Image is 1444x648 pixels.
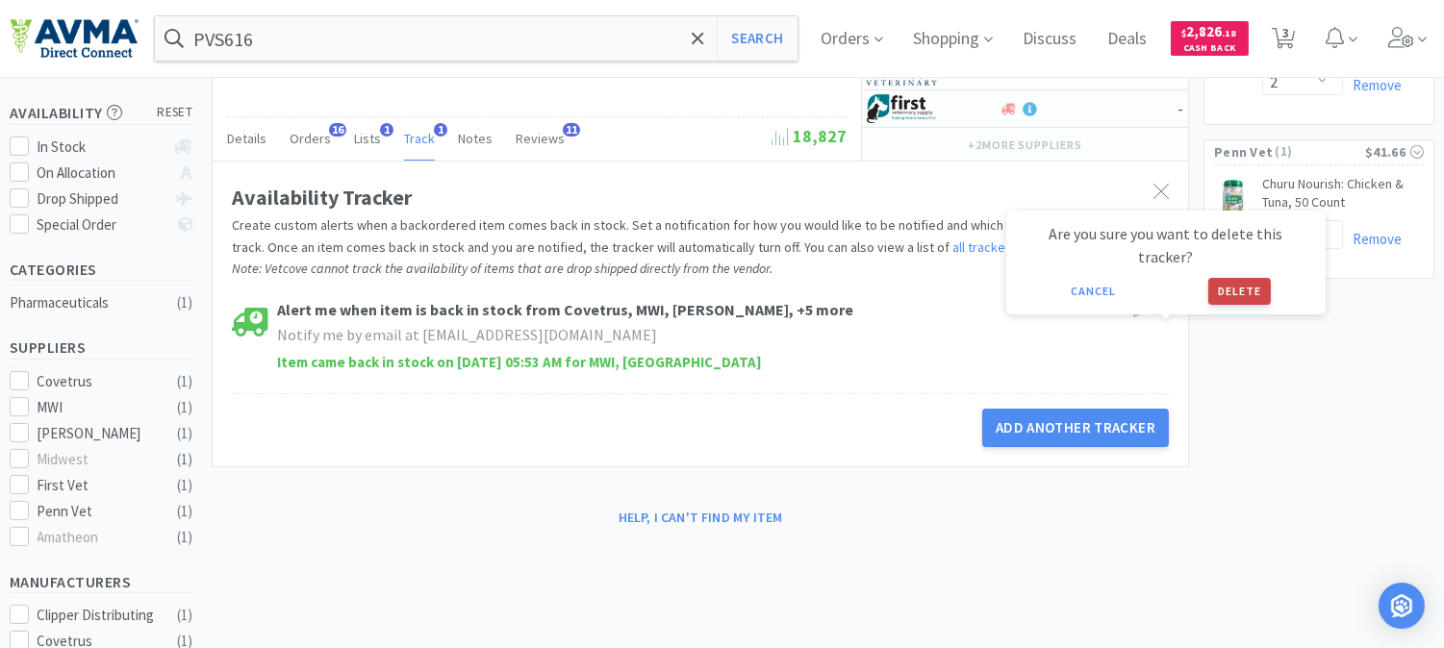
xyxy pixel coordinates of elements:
[434,123,447,137] span: 1
[38,604,157,627] div: Clipper Distributing
[1223,27,1237,39] span: . 18
[1061,278,1126,305] button: Cancel
[952,238,1049,256] a: all tracked items
[155,16,798,61] input: Search by item, sku, manufacturer, ingredient, size...
[177,422,192,445] div: ( 1 )
[232,214,1169,279] p: Create custom alerts when a backordered item comes back in stock. Set a notification for how you ...
[177,448,192,471] div: ( 1 )
[38,162,165,185] div: On Allocation
[10,336,192,359] h5: Suppliers
[867,94,939,123] img: 67d67680309e4a0bb49a5ff0391dcc42_6.png
[1365,141,1424,162] div: $41.66
[177,370,192,393] div: ( 1 )
[516,130,565,147] span: Reviews
[458,130,493,147] span: Notes
[1182,43,1237,56] span: Cash Back
[563,123,580,137] span: 11
[1169,65,1183,80] span: . 50
[329,123,346,137] span: 16
[1182,22,1237,40] span: 2,826
[607,501,795,534] button: Help, I can't find my item
[177,291,192,314] div: ( 1 )
[1343,76,1402,94] a: Remove
[177,526,192,549] div: ( 1 )
[1214,141,1273,162] span: Penn Vet
[38,396,157,419] div: MWI
[1101,31,1155,48] a: Deals
[38,213,165,237] div: Special Order
[1214,179,1253,217] img: 11d1cadfe3784a47884fe0d1c4b78589_470049.png
[380,123,393,137] span: 1
[717,16,797,61] button: Search
[232,260,773,277] i: Note: Vetcove cannot track the availability of items that are drop shipped directly from the vendor.
[38,136,165,159] div: In Stock
[10,18,139,59] img: e4e33dab9f054f5782a47901c742baa9_102.png
[958,132,1092,159] button: +2more suppliers
[177,500,192,523] div: ( 1 )
[1343,230,1402,248] a: Remove
[38,474,157,497] div: First Vet
[1146,65,1152,80] span: $
[278,323,1021,348] div: Notify me by email at [EMAIL_ADDRESS][DOMAIN_NAME]
[1264,33,1304,50] a: 3
[404,130,435,147] span: Track
[38,370,157,393] div: Covetrus
[1379,583,1425,629] div: Open Intercom Messenger
[227,130,266,147] span: Details
[278,351,763,374] div: Item came back in stock on [DATE] 05:53 AM for MWI, [GEOGRAPHIC_DATA]
[10,259,192,281] h5: Categories
[177,396,192,419] div: ( 1 )
[38,448,157,471] div: Midwest
[10,102,192,124] h5: Availability
[278,298,854,323] strong: Alert me when item is back in stock from Covetrus, MWI, [PERSON_NAME], +5 more
[38,187,165,211] div: Drop Shipped
[1016,31,1085,48] a: Discuss
[772,125,847,147] span: 18,827
[10,571,192,593] h5: Manufacturers
[38,526,157,549] div: Amatheon
[10,291,165,314] div: Pharmaceuticals
[158,103,193,123] span: reset
[38,422,157,445] div: [PERSON_NAME]
[1262,175,1424,220] a: Churu Nourish: Chicken & Tuna, 50 Count
[290,130,331,147] span: Orders
[177,474,192,497] div: ( 1 )
[232,181,1169,214] div: Availability Tracker
[1178,97,1183,119] span: -
[1182,27,1187,39] span: $
[1273,142,1365,162] span: ( 1 )
[354,130,381,147] span: Lists
[1208,278,1271,305] button: Delete
[1171,12,1249,64] a: $2,826.18Cash Back
[982,409,1169,447] button: Add Another Tracker
[1022,222,1310,268] p: Are you sure you want to delete this tracker?
[1146,60,1183,82] span: 58
[177,604,192,627] div: ( 1 )
[38,500,157,523] div: Penn Vet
